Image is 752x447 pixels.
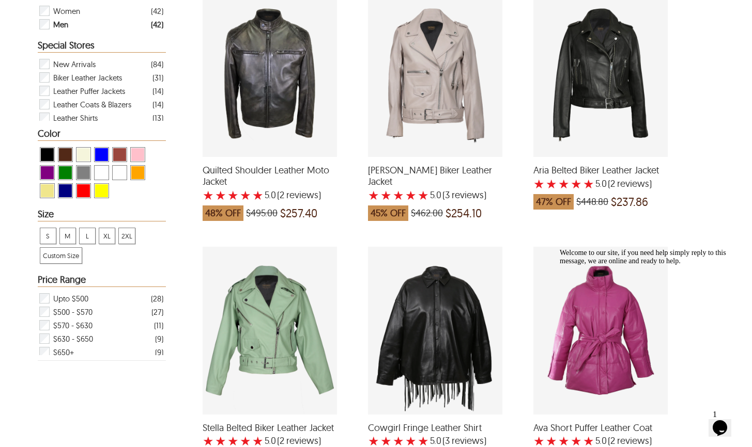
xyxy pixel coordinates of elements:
[40,248,82,263] span: Custom Size
[53,84,125,98] span: Leather Puffer Jackets
[130,147,145,162] div: View Pink New Arrivals
[203,205,243,221] span: 48% OFF
[38,4,164,18] div: Filter Women New Arrivals
[94,183,109,198] div: View Yellow New Arrivals
[405,436,417,446] label: 4 rating
[79,228,96,244] div: View L New Arrivals
[215,436,226,446] label: 2 rating
[53,345,74,359] span: $650+
[40,165,55,180] div: View Purple New Arrivals
[571,179,582,189] label: 4 rating
[533,179,545,189] label: 1 rating
[442,436,450,446] span: (3
[112,165,127,180] div: View White New Arrivals
[38,71,164,84] div: Filter Biker Leather Jackets New Arrivals
[4,4,171,20] span: Welcome to our site, if you need help simply reply to this message, we are online and ready to help.
[99,228,115,244] div: View XL New Arrivals
[227,190,239,200] label: 3 rating
[151,5,163,18] div: ( 42 )
[203,190,214,200] label: 1 rating
[130,165,145,180] div: View Orange New Arrivals
[203,165,337,187] span: Quilted Shoulder Leather Moto Jacket
[280,208,317,218] span: $257.40
[393,436,404,446] label: 3 rating
[59,228,76,244] div: View M New Arrivals
[58,165,73,180] div: View Green New Arrivals
[533,422,668,434] span: Ava Short Puffer Leather Coat
[53,71,122,84] span: Biker Leather Jackets
[38,292,164,305] div: Filter Upto $500 New Arrivals
[265,190,276,200] label: 5.0
[277,436,284,446] span: (2
[450,436,484,446] span: reviews
[215,190,226,200] label: 2 rating
[558,179,570,189] label: 3 rating
[405,190,417,200] label: 4 rating
[203,422,337,434] span: Stella Belted Biker Leather Jacket
[546,436,557,446] label: 2 rating
[368,150,502,226] a: Nora Belted Biker Leather Jacket with a 5 Star Rating 3 Product Review which was at a price of $4...
[583,436,594,446] label: 5 rating
[76,147,91,162] div: View Beige New Arrivals
[583,179,594,189] label: 5 rating
[240,436,251,446] label: 4 rating
[576,197,608,207] span: $448.80
[380,436,392,446] label: 2 rating
[4,4,190,21] div: Welcome to our site, if you need help simply reply to this message, we are online and ready to help.
[38,332,164,345] div: Filter $630 - $650 New Arrivals
[152,98,163,111] div: ( 14 )
[240,190,251,200] label: 4 rating
[446,208,482,218] span: $254.10
[608,179,652,189] span: )
[151,306,163,318] div: ( 27 )
[252,436,264,446] label: 5 rating
[53,57,96,71] span: New Arrivals
[368,205,408,221] span: 45% OFF
[556,245,742,401] iframe: chat widget
[53,111,98,124] span: Leather Shirts
[38,209,166,221] div: Heading Filter New Arrivals by Size
[112,147,127,162] div: View Cognac New Arrivals
[571,436,582,446] label: 4 rating
[368,190,379,200] label: 1 rating
[418,190,429,200] label: 5 rating
[94,165,109,180] div: View One Color New Arrivals
[411,208,443,218] span: $462.00
[38,305,164,318] div: Filter $500 - $570 New Arrivals
[151,58,163,71] div: ( 84 )
[119,228,135,244] span: 2XL
[151,18,163,31] div: ( 42 )
[284,190,318,200] span: reviews
[227,436,239,446] label: 3 rating
[533,150,668,215] a: Aria Belted Biker Leather Jacket with a 5 Star Rating 2 Product Review which was at a price of $4...
[615,436,649,446] span: reviews
[38,40,166,53] div: Heading Filter New Arrivals by Special Stores
[76,165,91,180] div: View Grey New Arrivals
[611,197,648,207] span: $237.86
[38,98,164,111] div: Filter Leather Coats & Blazers New Arrivals
[558,436,570,446] label: 3 rating
[608,436,652,446] span: )
[152,71,163,84] div: ( 31 )
[53,332,93,345] span: $630 - $650
[58,183,73,198] div: View Navy New Arrivals
[608,179,615,189] span: (2
[154,319,163,332] div: ( 11 )
[284,436,318,446] span: reviews
[442,436,486,446] span: )
[533,194,574,210] span: 47% OFF
[277,190,284,200] span: (2
[40,247,82,264] div: View Custom Size New Arrivals
[152,85,163,98] div: ( 14 )
[38,57,164,71] div: Filter New Arrivals New Arrivals
[58,147,73,162] div: View Brown ( Brand Color ) New Arrivals
[53,4,80,18] span: Women
[38,275,166,287] div: Heading Filter New Arrivals by Price Range
[38,345,164,359] div: Filter $650+ New Arrivals
[595,179,607,189] label: 5.0
[94,147,109,162] div: View Blue New Arrivals
[709,406,742,437] iframe: chat widget
[40,147,55,162] div: View Black New Arrivals
[40,228,56,244] span: S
